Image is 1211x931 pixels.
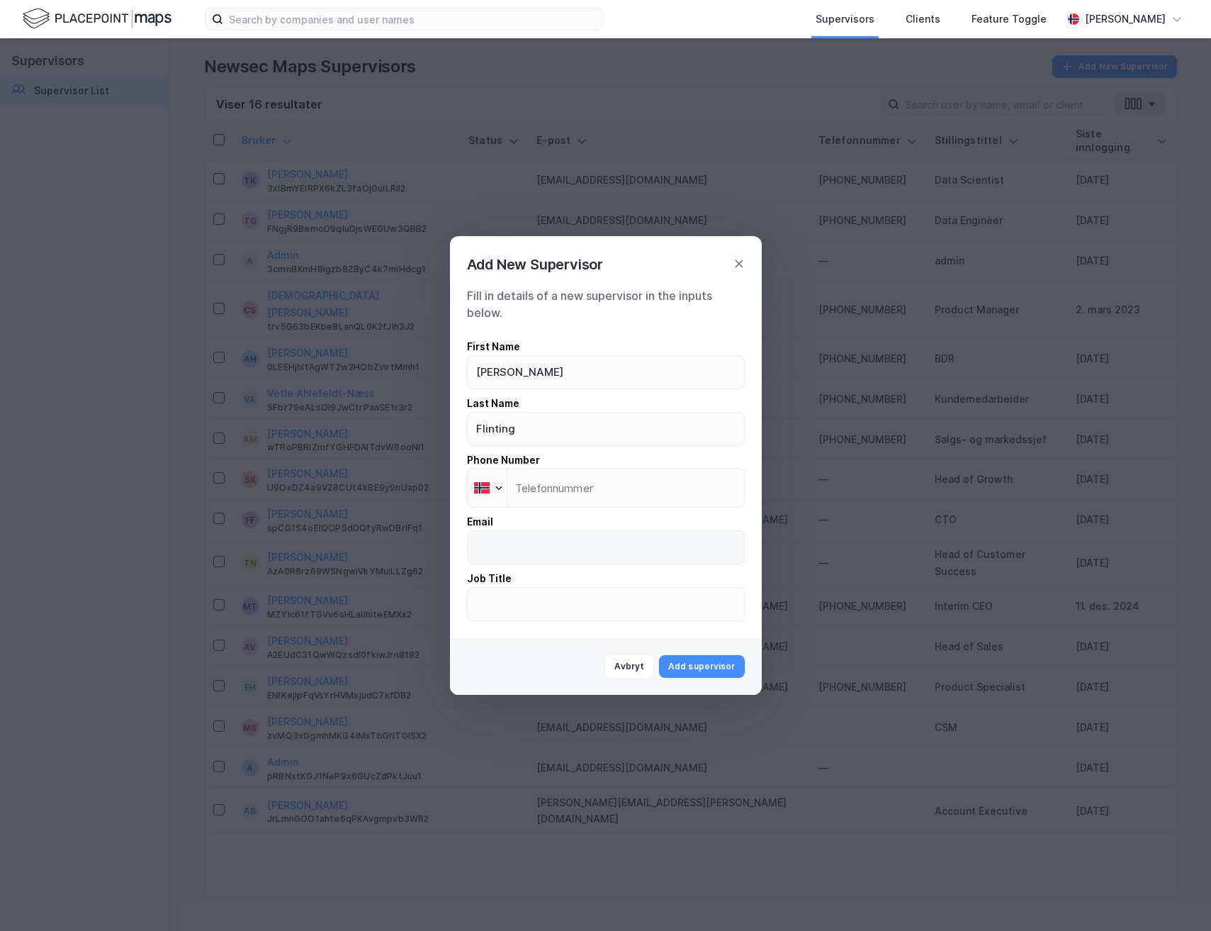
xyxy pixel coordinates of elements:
div: Add New Supervisor [467,253,603,276]
div: Norway: + 47 [468,469,507,507]
div: Phone Number [467,452,745,469]
div: [PERSON_NAME] [1085,11,1166,28]
div: Supervisors [816,11,874,28]
button: Add supervisor [659,655,744,678]
div: Feature Toggle [971,11,1047,28]
div: Email [467,513,745,530]
div: Last Name [467,395,745,412]
input: Phone Number [467,468,745,508]
div: Fill in details of a new supervisor in the inputs below. [467,287,745,321]
div: Clients [906,11,940,28]
img: logo.f888ab2527a4732fd821a326f86c7f29.svg [23,6,171,31]
div: Kontrollprogram for chat [1140,863,1211,931]
button: Avbryt [605,655,653,678]
div: Job Title [467,570,745,587]
iframe: Chat Widget [1140,863,1211,931]
input: Search by companies and user names [223,9,602,30]
div: First Name [467,338,745,355]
